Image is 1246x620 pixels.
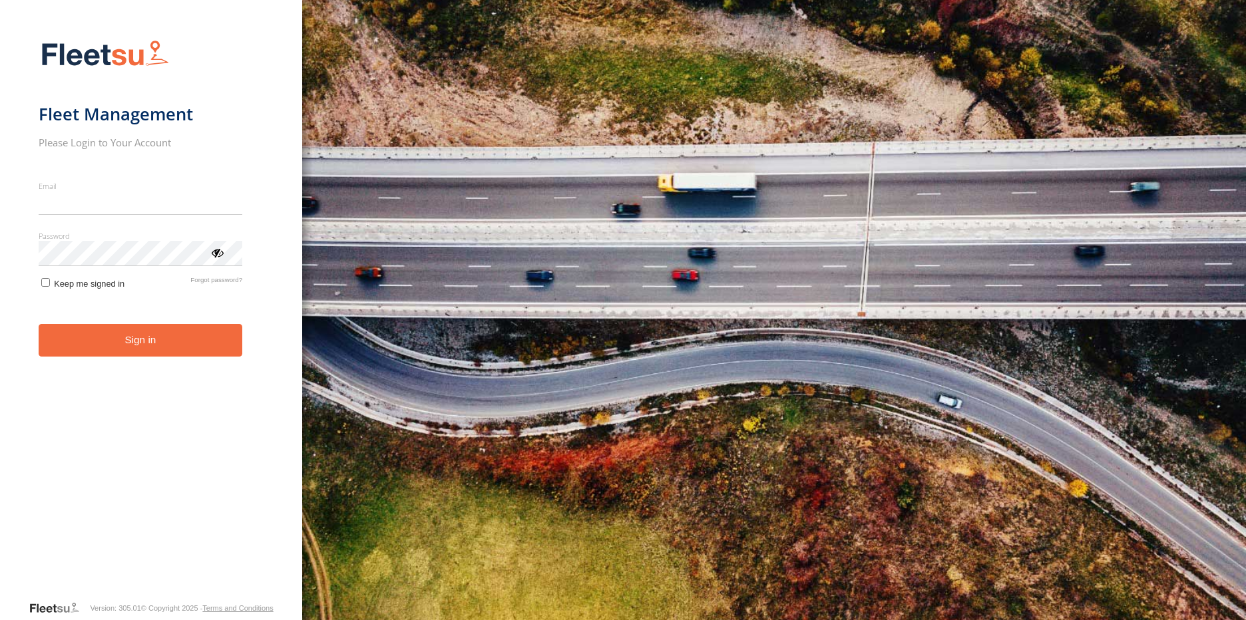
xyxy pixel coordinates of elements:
[210,245,224,259] div: ViewPassword
[39,103,243,125] h1: Fleet Management
[29,601,90,615] a: Visit our Website
[202,604,273,612] a: Terms and Conditions
[39,181,243,191] label: Email
[41,278,50,287] input: Keep me signed in
[39,32,264,600] form: main
[39,37,172,71] img: Fleetsu
[190,276,242,289] a: Forgot password?
[90,604,140,612] div: Version: 305.01
[39,136,243,149] h2: Please Login to Your Account
[141,604,274,612] div: © Copyright 2025 -
[54,279,124,289] span: Keep me signed in
[39,231,243,241] label: Password
[39,324,243,357] button: Sign in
